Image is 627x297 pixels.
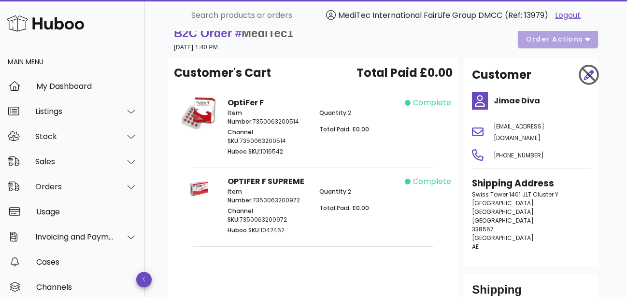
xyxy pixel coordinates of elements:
[319,109,348,117] span: Quantity:
[228,147,260,156] span: Huboo SKU:
[319,187,348,196] span: Quantity:
[36,283,137,292] div: Channels
[182,97,216,129] img: Product Image
[472,199,534,207] span: [GEOGRAPHIC_DATA]
[413,97,451,109] span: complete
[228,226,308,235] p: 1042462
[472,216,534,225] span: [GEOGRAPHIC_DATA]
[472,208,534,216] span: [GEOGRAPHIC_DATA]
[174,27,294,40] strong: B2C Order #
[494,122,544,142] span: [EMAIL_ADDRESS][DOMAIN_NAME]
[228,128,308,145] p: 7350063200514
[242,27,294,40] span: MediTec1
[505,10,548,21] span: (Ref: 13979)
[228,147,308,156] p: 1016542
[472,177,590,190] h3: Shipping Address
[182,176,216,200] img: Product Image
[494,151,544,159] span: [PHONE_NUMBER]
[35,157,114,166] div: Sales
[35,132,114,141] div: Stock
[35,232,114,241] div: Invoicing and Payments
[472,225,494,233] span: 338567
[35,107,114,116] div: Listings
[228,207,253,224] span: Channel SKU:
[472,242,479,251] span: AE
[472,66,531,84] h2: Customer
[319,187,399,196] p: 2
[36,207,137,216] div: Usage
[228,109,253,126] span: Item Number:
[319,109,399,117] p: 2
[228,97,264,108] strong: OptiFer F
[356,64,453,82] span: Total Paid £0.00
[228,109,308,126] p: 7350063200514
[494,95,590,107] h4: Jimae Diva
[555,10,581,21] a: Logout
[228,128,253,145] span: Channel SKU:
[228,187,308,205] p: 7350063200972
[174,44,218,51] small: [DATE] 1:40 PM
[228,226,260,234] span: Huboo SKU:
[36,82,137,91] div: My Dashboard
[228,187,253,204] span: Item Number:
[413,176,451,187] span: complete
[319,125,369,133] span: Total Paid: £0.00
[338,10,502,21] span: MediTec International FairLife Group DMCC
[472,234,534,242] span: [GEOGRAPHIC_DATA]
[472,190,558,198] span: Swiss Tower 1401 JLT Cluster Y
[35,182,114,191] div: Orders
[7,13,84,34] img: Huboo Logo
[36,257,137,267] div: Cases
[228,176,304,187] strong: OPTIFER F SUPREME
[228,207,308,224] p: 7350063200972
[174,64,271,82] span: Customer's Cart
[319,204,369,212] span: Total Paid: £0.00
